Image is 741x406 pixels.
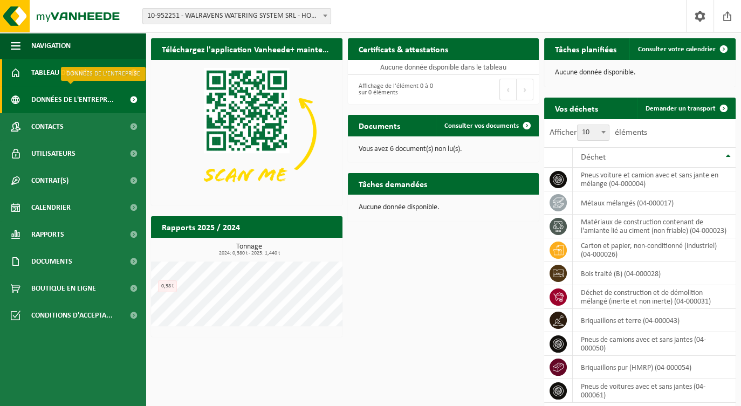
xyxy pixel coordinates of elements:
[573,285,736,309] td: déchet de construction et de démolition mélangé (inerte et non inerte) (04-000031)
[156,251,342,256] span: 2024: 0,380 t - 2025: 1,440 t
[573,332,736,356] td: pneus de camions avec et sans jantes (04-000050)
[31,221,64,248] span: Rapports
[348,60,539,75] td: Aucune donnée disponible dans le tableau
[31,86,114,113] span: Données de l'entrepr...
[444,122,519,129] span: Consulter vos documents
[638,46,716,53] span: Consulter votre calendrier
[31,194,71,221] span: Calendrier
[348,38,459,59] h2: Certificats & attestations
[31,302,113,329] span: Conditions d'accepta...
[142,8,331,24] span: 10-952251 - WALRAVENS WATERING SYSTEM SRL - HOVES
[348,173,438,194] h2: Tâches demandées
[629,38,735,60] a: Consulter votre calendrier
[637,98,735,119] a: Demander un transport
[359,204,529,211] p: Aucune donnée disponible.
[573,262,736,285] td: bois traité (B) (04-000028)
[156,243,342,256] h3: Tonnage
[550,128,647,137] label: Afficher éléments
[31,167,68,194] span: Contrat(s)
[544,98,609,119] h2: Vos déchets
[31,113,64,140] span: Contacts
[359,146,529,153] p: Vous avez 6 document(s) non lu(s).
[577,125,609,141] span: 10
[249,237,341,259] a: Consulter les rapports
[555,69,725,77] p: Aucune donnée disponible.
[573,191,736,215] td: métaux mélangés (04-000017)
[143,9,331,24] span: 10-952251 - WALRAVENS WATERING SYSTEM SRL - HOVES
[31,275,96,302] span: Boutique en ligne
[158,280,177,292] div: 0,38 t
[573,168,736,191] td: pneus voiture et camion avec et sans jante en mélange (04-000004)
[151,216,251,237] h2: Rapports 2025 / 2024
[499,79,517,100] button: Previous
[31,59,90,86] span: Tableau de bord
[151,60,342,203] img: Download de VHEPlus App
[348,115,411,136] h2: Documents
[544,38,627,59] h2: Tâches planifiées
[151,38,342,59] h2: Téléchargez l'application Vanheede+ maintenant!
[573,238,736,262] td: carton et papier, non-conditionné (industriel) (04-000026)
[436,115,538,136] a: Consulter vos documents
[573,215,736,238] td: matériaux de construction contenant de l'amiante lié au ciment (non friable) (04-000023)
[573,379,736,403] td: pneus de voitures avec et sans jantes (04-000061)
[578,125,609,140] span: 10
[646,105,716,112] span: Demander un transport
[353,78,438,101] div: Affichage de l'élément 0 à 0 sur 0 éléments
[517,79,533,100] button: Next
[31,32,71,59] span: Navigation
[581,153,606,162] span: Déchet
[573,309,736,332] td: briquaillons et terre (04-000043)
[31,140,76,167] span: Utilisateurs
[31,248,72,275] span: Documents
[573,356,736,379] td: briquaillons pur (HMRP) (04-000054)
